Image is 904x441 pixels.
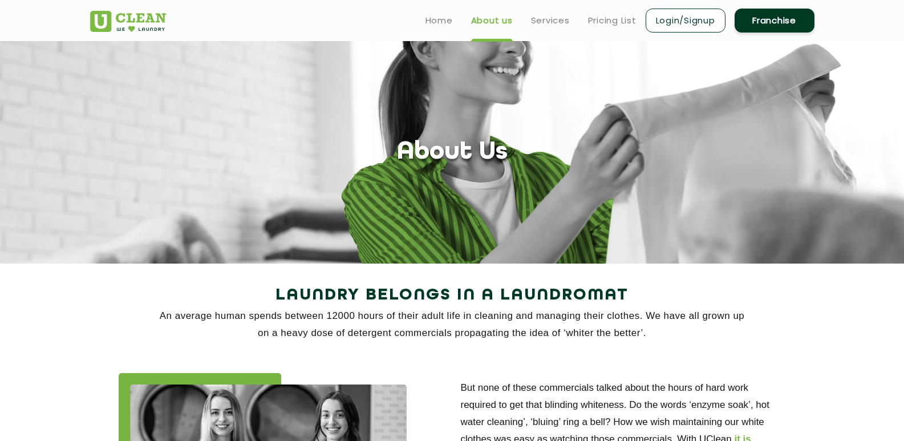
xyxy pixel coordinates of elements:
a: Home [425,14,453,27]
p: An average human spends between 12000 hours of their adult life in cleaning and managing their cl... [90,308,814,342]
a: Franchise [735,9,814,33]
h1: About Us [397,138,508,167]
a: Pricing List [588,14,637,27]
h2: Laundry Belongs in a Laundromat [90,282,814,309]
img: UClean Laundry and Dry Cleaning [90,11,166,32]
a: Login/Signup [646,9,725,33]
a: About us [471,14,513,27]
a: Services [531,14,570,27]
